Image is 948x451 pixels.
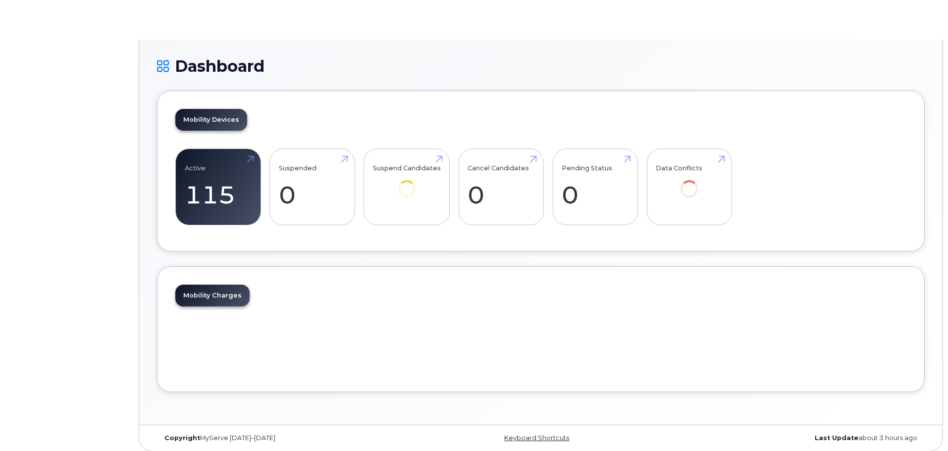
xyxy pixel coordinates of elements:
[279,154,346,220] a: Suspended 0
[656,154,723,211] a: Data Conflicts
[175,109,247,131] a: Mobility Devices
[157,434,413,442] div: MyServe [DATE]–[DATE]
[373,154,441,211] a: Suspend Candidates
[815,434,858,442] strong: Last Update
[175,285,250,306] a: Mobility Charges
[504,434,569,442] a: Keyboard Shortcuts
[562,154,629,220] a: Pending Status 0
[468,154,534,220] a: Cancel Candidates 0
[164,434,200,442] strong: Copyright
[669,434,925,442] div: about 3 hours ago
[157,57,925,75] h1: Dashboard
[185,154,252,220] a: Active 115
